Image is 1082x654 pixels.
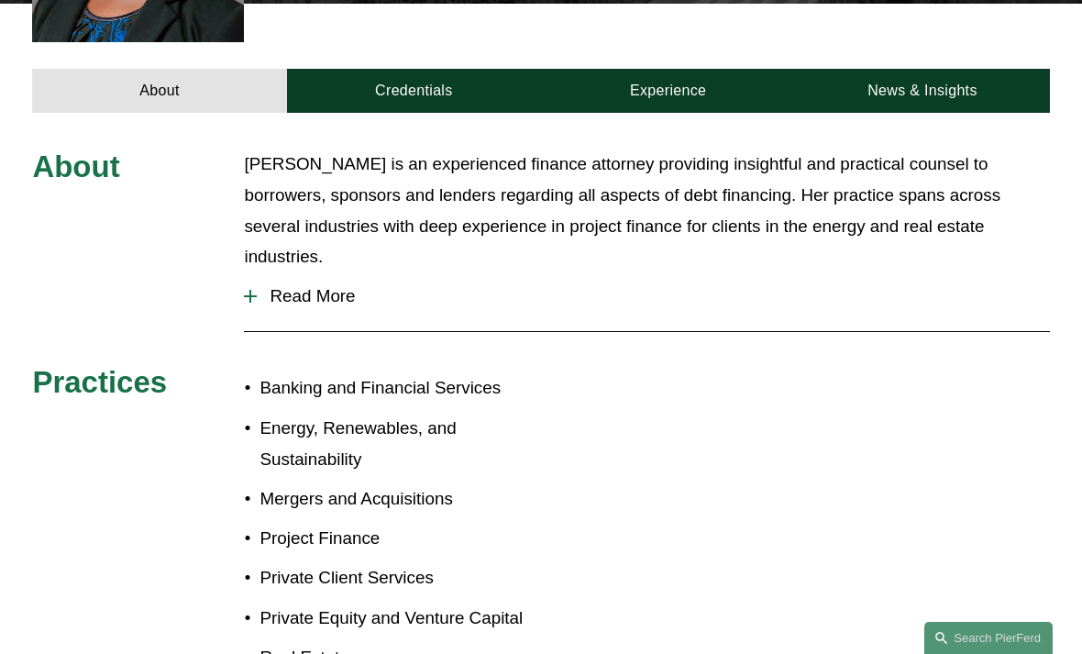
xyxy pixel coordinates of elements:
[32,365,167,399] span: Practices
[795,69,1049,113] a: News & Insights
[32,69,286,113] a: About
[259,603,541,634] p: Private Equity and Venture Capital
[259,562,541,593] p: Private Client Services
[257,286,1049,306] span: Read More
[924,622,1053,654] a: Search this site
[244,149,1049,273] p: [PERSON_NAME] is an experienced finance attorney providing insightful and practical counsel to bo...
[259,372,541,404] p: Banking and Financial Services
[287,69,541,113] a: Credentials
[259,413,541,475] p: Energy, Renewables, and Sustainability
[32,150,119,183] span: About
[259,483,541,515] p: Mergers and Acquisitions
[259,523,541,554] p: Project Finance
[244,272,1049,320] button: Read More
[541,69,795,113] a: Experience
